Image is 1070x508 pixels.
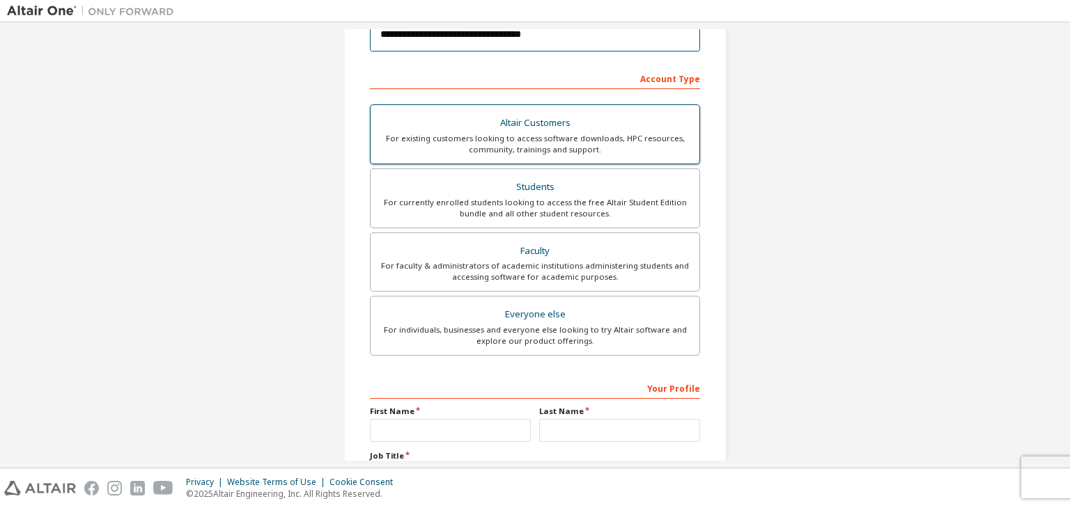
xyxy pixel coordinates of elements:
p: © 2025 Altair Engineering, Inc. All Rights Reserved. [186,488,401,500]
div: Everyone else [379,305,691,324]
div: For faculty & administrators of academic institutions administering students and accessing softwa... [379,260,691,283]
img: facebook.svg [84,481,99,495]
div: Privacy [186,477,227,488]
div: For individuals, businesses and everyone else looking to try Altair software and explore our prod... [379,324,691,347]
div: Your Profile [370,376,700,399]
div: For currently enrolled students looking to access the free Altair Student Edition bundle and all ... [379,197,691,219]
img: linkedin.svg [130,481,145,495]
label: Job Title [370,450,700,461]
div: Website Terms of Use [227,477,329,488]
div: Cookie Consent [329,477,401,488]
label: First Name [370,406,531,417]
div: Account Type [370,67,700,89]
div: Faculty [379,241,691,261]
div: Altair Customers [379,113,691,133]
img: Altair One [7,4,181,18]
div: For existing customers looking to access software downloads, HPC resources, community, trainings ... [379,133,691,155]
img: youtube.svg [153,481,173,495]
div: Students [379,177,691,197]
label: Last Name [539,406,700,417]
img: instagram.svg [107,481,122,495]
img: altair_logo.svg [4,481,76,495]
